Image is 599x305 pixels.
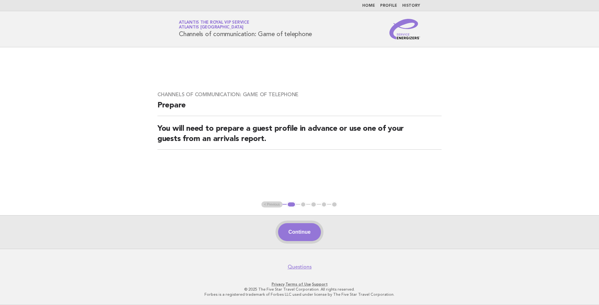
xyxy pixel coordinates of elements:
[312,282,328,286] a: Support
[287,201,296,208] button: 1
[362,4,375,8] a: Home
[179,20,249,29] a: Atlantis the Royal VIP ServiceAtlantis [GEOGRAPHIC_DATA]
[389,19,420,39] img: Service Energizers
[272,282,284,286] a: Privacy
[157,124,442,150] h2: You will need to prepare a guest profile in advance or use one of your guests from an arrivals re...
[285,282,311,286] a: Terms of Use
[157,91,442,98] h3: Channels of communication: Game of telephone
[157,100,442,116] h2: Prepare
[179,21,312,37] h1: Channels of communication: Game of telephone
[288,264,312,270] a: Questions
[380,4,397,8] a: Profile
[104,292,495,297] p: Forbes is a registered trademark of Forbes LLC used under license by The Five Star Travel Corpora...
[179,26,244,30] span: Atlantis [GEOGRAPHIC_DATA]
[104,287,495,292] p: © 2025 The Five Star Travel Corporation. All rights reserved.
[104,282,495,287] p: · ·
[278,223,321,241] button: Continue
[402,4,420,8] a: History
